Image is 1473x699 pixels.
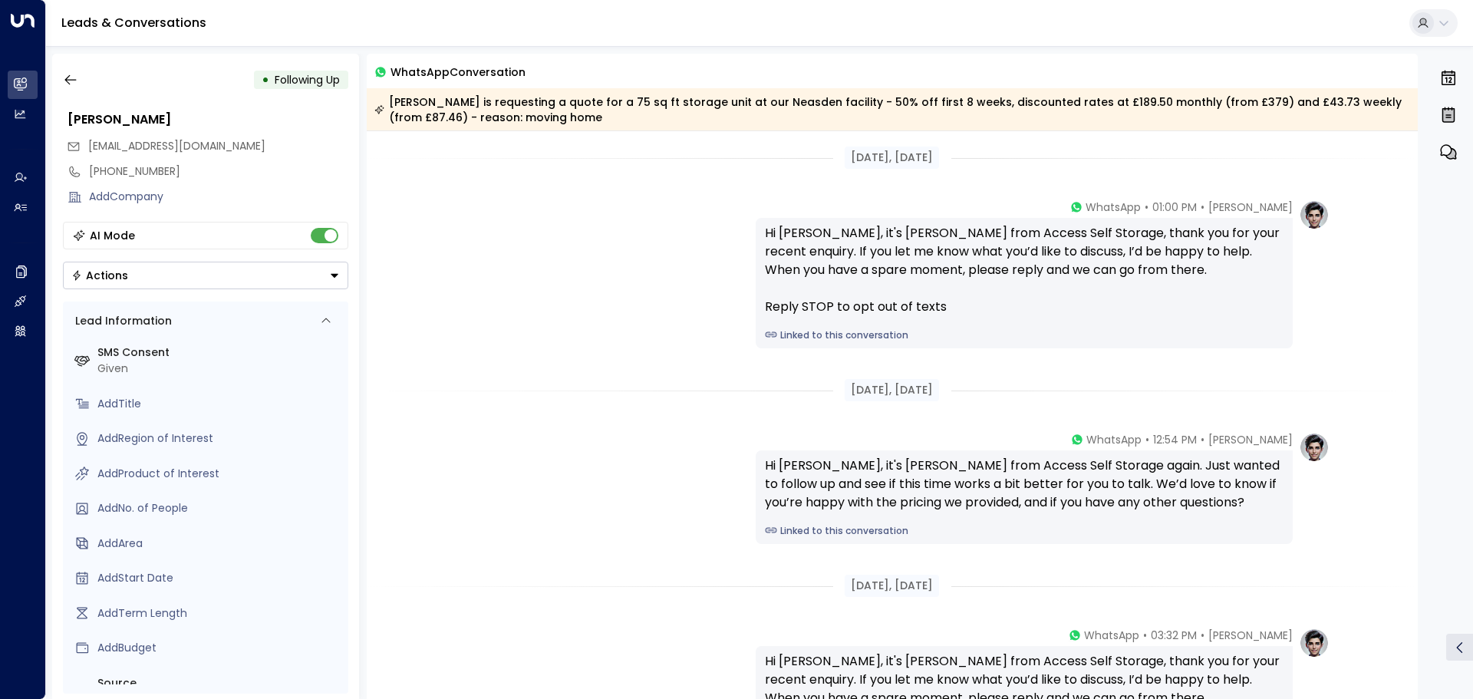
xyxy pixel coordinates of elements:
div: Hi [PERSON_NAME], it's [PERSON_NAME] from Access Self Storage, thank you for your recent enquiry.... [765,224,1284,316]
div: AddBudget [97,640,342,656]
span: [EMAIL_ADDRESS][DOMAIN_NAME] [88,138,265,153]
a: Leads & Conversations [61,14,206,31]
a: Linked to this conversation [765,524,1284,538]
div: AddNo. of People [97,500,342,516]
span: WhatsApp [1086,199,1141,215]
button: Actions [63,262,348,289]
div: AddRegion of Interest [97,430,342,447]
a: Linked to this conversation [765,328,1284,342]
div: AddArea [97,536,342,552]
img: profile-logo.png [1299,628,1330,658]
div: [DATE], [DATE] [845,575,939,597]
span: • [1201,432,1204,447]
span: • [1201,199,1204,215]
div: [DATE], [DATE] [845,379,939,401]
div: Hi [PERSON_NAME], it's [PERSON_NAME] from Access Self Storage again. Just wanted to follow up and... [765,457,1284,512]
div: [PERSON_NAME] [68,110,348,129]
span: • [1201,628,1204,643]
span: • [1143,628,1147,643]
div: [DATE], [DATE] [845,147,939,169]
span: 12:54 PM [1153,432,1197,447]
span: WhatsApp [1086,432,1142,447]
img: profile-logo.png [1299,432,1330,463]
label: SMS Consent [97,345,342,361]
label: Source [97,675,342,691]
div: AI Mode [90,228,135,243]
div: AddProduct of Interest [97,466,342,482]
div: AddCompany [89,189,348,205]
span: georginarjolley@gmail.com [88,138,265,154]
div: Actions [71,269,128,282]
span: [PERSON_NAME] [1208,199,1293,215]
span: WhatsApp Conversation [390,63,526,81]
span: WhatsApp [1084,628,1139,643]
div: Lead Information [70,313,172,329]
span: 03:32 PM [1151,628,1197,643]
div: [PERSON_NAME] is requesting a quote for a 75 sq ft storage unit at our Neasden facility - 50% off... [374,94,1409,125]
img: profile-logo.png [1299,199,1330,230]
div: Given [97,361,342,377]
span: Following Up [275,72,340,87]
span: • [1145,432,1149,447]
div: Button group with a nested menu [63,262,348,289]
div: • [262,66,269,94]
span: 01:00 PM [1152,199,1197,215]
div: AddStart Date [97,570,342,586]
div: [PHONE_NUMBER] [89,163,348,180]
div: AddTerm Length [97,605,342,622]
span: [PERSON_NAME] [1208,628,1293,643]
span: • [1145,199,1148,215]
div: AddTitle [97,396,342,412]
span: [PERSON_NAME] [1208,432,1293,447]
